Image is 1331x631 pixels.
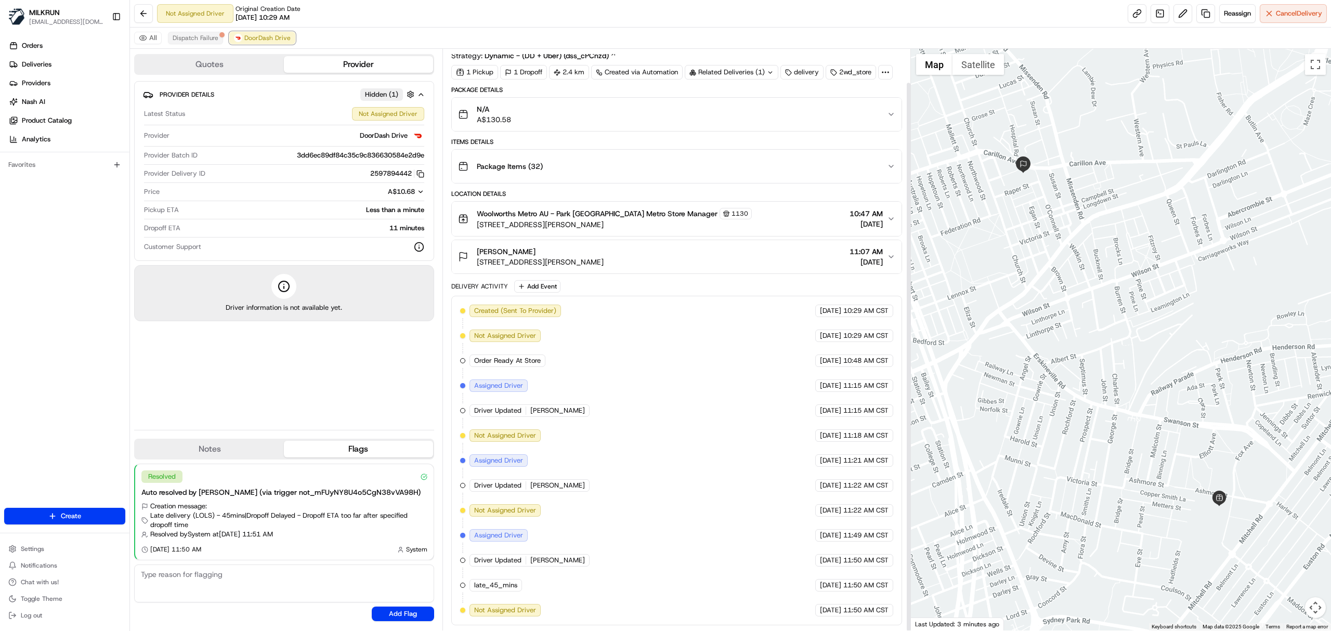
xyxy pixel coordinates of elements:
img: doordash_logo_v2.png [234,34,242,42]
span: Driver Updated [474,481,521,490]
span: Toggle Theme [21,595,62,603]
div: Favorites [4,156,125,173]
button: Show satellite imagery [952,54,1004,75]
a: Analytics [4,131,129,148]
span: Provider [144,131,169,140]
span: [DATE] [820,606,841,615]
span: N/A [477,104,511,114]
span: Dynamic - (DD + Uber) (dss_cPCnzd) [485,50,609,61]
span: [DATE] [820,531,841,540]
span: Latest Status [144,109,185,119]
img: MILKRUN [8,8,25,25]
div: Related Deliveries (1) [685,65,778,80]
span: Package Items ( 32 ) [477,161,543,172]
span: Assigned Driver [474,381,523,390]
span: Driver Updated [474,556,521,565]
button: Package Items (32) [452,150,902,183]
button: All [134,32,162,44]
span: 11:49 AM CST [843,531,889,540]
button: Toggle Theme [4,591,125,606]
span: Price [144,187,160,196]
div: Less than a minute [183,205,424,215]
span: Created (Sent To Provider) [474,306,556,315]
div: Strategy: [451,50,617,61]
span: Driver Updated [474,406,521,415]
span: [DATE] [850,219,883,229]
span: late_45_mins [474,581,517,590]
a: Report a map error [1286,624,1328,629]
span: [DATE] [820,456,841,465]
img: Google [914,617,948,630]
a: Orders [4,37,129,54]
button: Provider DetailsHidden (1) [143,86,425,103]
button: 2597894442 [370,169,424,178]
div: Items Details [451,138,902,146]
span: Assigned Driver [474,531,523,540]
span: 11:21 AM CST [843,456,889,465]
span: [DATE] 11:50 AM [150,545,201,554]
span: A$130.58 [477,114,511,125]
span: Not Assigned Driver [474,606,536,615]
button: Provider [284,56,433,73]
span: Create [61,511,81,521]
a: Open this area in Google Maps (opens a new window) [914,617,948,630]
button: MILKRUNMILKRUN[EMAIL_ADDRESS][DOMAIN_NAME] [4,4,108,29]
span: Original Creation Date [236,5,301,13]
span: [DATE] [820,556,841,565]
div: Location Details [451,190,902,198]
span: Dispatch Failure [173,34,218,42]
span: [DATE] 10:29 AM [236,13,290,22]
div: 2.4 km [549,65,589,80]
span: [DATE] [850,257,883,267]
div: 1 Pickup [451,65,498,80]
span: [PERSON_NAME] [477,246,536,257]
div: Auto resolved by [PERSON_NAME] (via trigger not_mFUyNY8U4o5CgN38vVA98H) [141,487,427,497]
img: doordash_logo_v2.png [412,129,424,142]
span: Providers [22,78,50,88]
span: Provider Batch ID [144,151,198,160]
div: Delivery Activity [451,282,508,291]
a: Dynamic - (DD + Uber) (dss_cPCnzd) [485,50,617,61]
span: Driver information is not available yet. [226,303,342,312]
span: 11:15 AM CST [843,406,889,415]
div: 1 Dropoff [500,65,547,80]
span: 11:50 AM CST [843,606,889,615]
button: Add Flag [372,607,434,621]
span: Orders [22,41,43,50]
span: [STREET_ADDRESS][PERSON_NAME] [477,257,604,267]
span: Provider Delivery ID [144,169,205,178]
span: [PERSON_NAME] [530,481,585,490]
a: Created via Automation [591,65,683,80]
div: 2wd_store [826,65,876,80]
span: Resolved by System [150,530,211,539]
button: Chat with us! [4,575,125,589]
span: Cancel Delivery [1276,9,1322,18]
span: [DATE] [820,506,841,515]
span: 11:18 AM CST [843,431,889,440]
span: Deliveries [22,60,51,69]
button: A$10.68 [333,187,424,196]
span: Order Ready At Store [474,356,541,365]
button: Notifications [4,558,125,573]
button: Hidden (1) [360,88,417,101]
span: Woolworths Metro AU - Park [GEOGRAPHIC_DATA] Metro Store Manager [477,208,717,219]
a: Providers [4,75,129,91]
a: Product Catalog [4,112,129,129]
button: Map camera controls [1305,597,1326,618]
span: [DATE] [820,356,841,365]
span: 1130 [732,209,748,218]
span: 10:29 AM CST [843,331,889,340]
button: CancelDelivery [1260,4,1327,23]
button: N/AA$130.58 [452,98,902,131]
button: [PERSON_NAME][STREET_ADDRESS][PERSON_NAME]11:07 AM[DATE] [452,240,902,273]
span: DoorDash Drive [360,131,408,140]
span: Creation message: [150,502,207,511]
span: Chat with us! [21,578,59,586]
button: Add Event [514,280,560,293]
span: [DATE] [820,481,841,490]
span: [DATE] [820,306,841,315]
span: [DATE] [820,431,841,440]
div: Resolved [141,470,182,483]
span: MILKRUN [29,7,60,18]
